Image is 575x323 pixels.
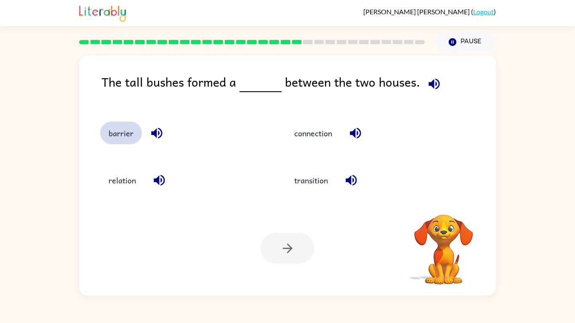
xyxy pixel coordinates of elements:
[100,169,144,192] button: relation
[473,8,494,16] a: Logout
[100,122,142,144] button: barrier
[402,201,486,286] video: Your browser must support playing .mp4 files to use Literably. Please try using another browser.
[435,32,496,52] button: Pause
[363,8,471,16] span: [PERSON_NAME] [PERSON_NAME]
[363,8,496,16] div: ( )
[286,169,336,192] button: transition
[79,3,126,22] img: Literably
[101,72,496,105] div: The tall bushes formed a between the two houses.
[286,122,341,144] button: connection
